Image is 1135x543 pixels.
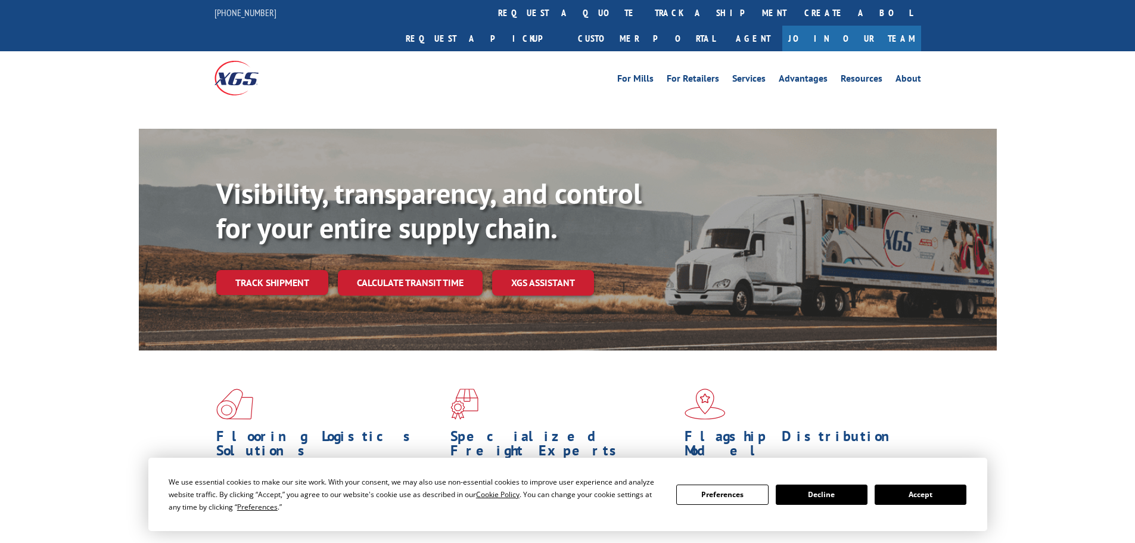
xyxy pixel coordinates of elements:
[724,26,782,51] a: Agent
[216,429,441,464] h1: Flooring Logistics Solutions
[776,485,867,505] button: Decline
[895,74,921,87] a: About
[676,485,768,505] button: Preferences
[732,74,766,87] a: Services
[216,270,328,295] a: Track shipment
[450,389,478,420] img: xgs-icon-focused-on-flooring-red
[685,429,910,464] h1: Flagship Distribution Model
[476,489,520,499] span: Cookie Policy
[685,389,726,420] img: xgs-icon-flagship-distribution-model-red
[450,429,676,464] h1: Specialized Freight Experts
[397,26,569,51] a: Request a pickup
[169,476,662,513] div: We use essential cookies to make our site work. With your consent, we may also use non-essential ...
[216,175,642,246] b: Visibility, transparency, and control for your entire supply chain.
[492,270,594,296] a: XGS ASSISTANT
[779,74,828,87] a: Advantages
[237,502,278,512] span: Preferences
[338,270,483,296] a: Calculate transit time
[782,26,921,51] a: Join Our Team
[841,74,882,87] a: Resources
[875,485,966,505] button: Accept
[214,7,276,18] a: [PHONE_NUMBER]
[667,74,719,87] a: For Retailers
[617,74,654,87] a: For Mills
[148,458,987,531] div: Cookie Consent Prompt
[569,26,724,51] a: Customer Portal
[216,389,253,420] img: xgs-icon-total-supply-chain-intelligence-red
